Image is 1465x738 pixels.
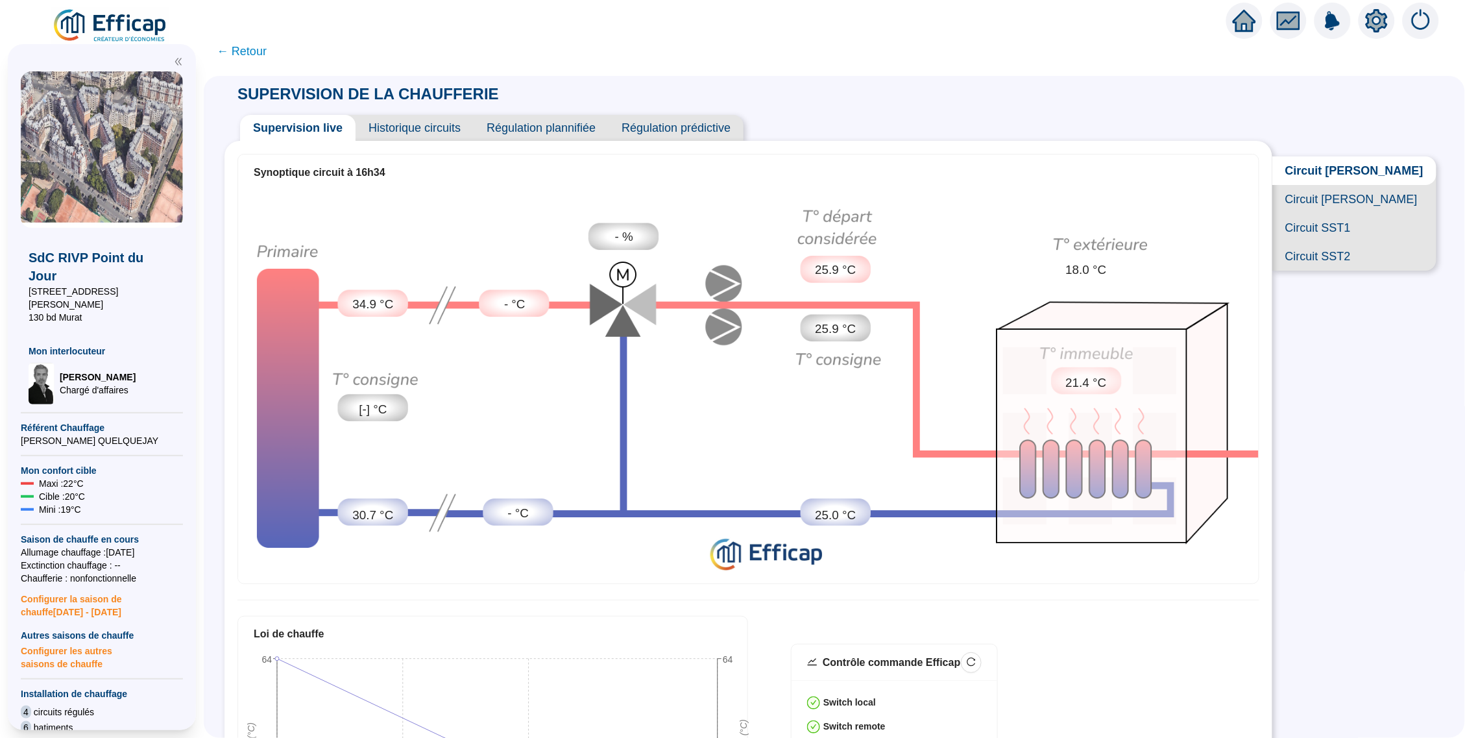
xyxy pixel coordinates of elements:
span: 4 [21,706,31,719]
span: 25.9 °C [815,261,856,279]
span: Saison de chauffe en cours [21,533,183,546]
span: ← Retour [217,42,267,60]
div: Contrôle commande Efficap [823,655,960,670]
span: 25.9 °C [815,320,856,338]
span: 25.0 °C [815,506,856,524]
span: [STREET_ADDRESS][PERSON_NAME] [29,285,175,311]
span: Chargé d'affaires [60,384,136,397]
span: Régulation plannifiée [474,115,609,141]
span: Mon interlocuteur [29,345,175,358]
span: - % [615,228,633,246]
span: batiments [34,721,73,734]
span: Autres saisons de chauffe [21,629,183,642]
div: Synoptique [238,190,1259,580]
span: Circuit SST2 [1272,242,1436,271]
span: Régulation prédictive [609,115,744,141]
span: 30.7 °C [352,506,393,524]
span: double-left [174,57,183,66]
span: Exctinction chauffage : -- [21,559,183,572]
span: [PERSON_NAME] [60,371,136,384]
span: Circuit SST1 [1272,214,1436,242]
span: circuits régulés [34,706,94,719]
strong: Switch remote [823,721,886,732]
span: [-] °C [359,400,387,419]
span: 6 [21,721,31,734]
span: fund [1277,9,1300,32]
span: Installation de chauffage [21,687,183,700]
strong: Switch local [823,697,876,707]
tspan: 64 [723,655,733,665]
img: alerts [1403,3,1439,39]
span: Mon confort cible [21,464,183,477]
span: Allumage chauffage : [DATE] [21,546,183,559]
img: circuit-supervision.724c8d6b72cc0638e748.png [238,190,1259,580]
span: reload [967,658,976,667]
img: alerts [1314,3,1351,39]
span: check-circle [807,720,820,733]
div: Loi de chauffe [254,626,732,642]
span: SdC RIVP Point du Jour [29,249,175,285]
span: 34.9 °C [352,295,393,314]
span: 130 bd Murat [29,311,175,324]
span: Maxi : 22 °C [39,477,84,490]
span: [PERSON_NAME] QUELQUEJAY [21,434,183,447]
img: efficap energie logo [52,8,169,44]
span: setting [1365,9,1388,32]
span: check-circle [807,696,820,709]
span: - °C [507,504,529,523]
div: Synoptique circuit à 16h34 [254,165,1243,180]
span: Configurer la saison de chauffe [DATE] - [DATE] [21,585,183,619]
span: Circuit [PERSON_NAME] [1272,185,1436,214]
span: Historique circuits [356,115,474,141]
img: Chargé d'affaires [29,363,54,404]
tspan: 64 [261,655,272,665]
span: home [1233,9,1256,32]
span: Supervision live [240,115,356,141]
span: Configurer les autres saisons de chauffe [21,642,183,670]
span: - °C [504,295,526,314]
span: 18.0 °C [1066,261,1107,279]
span: Circuit [PERSON_NAME] [1272,156,1436,185]
span: Référent Chauffage [21,421,183,434]
span: Chaufferie : non fonctionnelle [21,572,183,585]
span: SUPERVISION DE LA CHAUFFERIE [224,85,512,103]
span: stock [807,657,817,667]
span: Cible : 20 °C [39,490,85,503]
span: Mini : 19 °C [39,503,81,516]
